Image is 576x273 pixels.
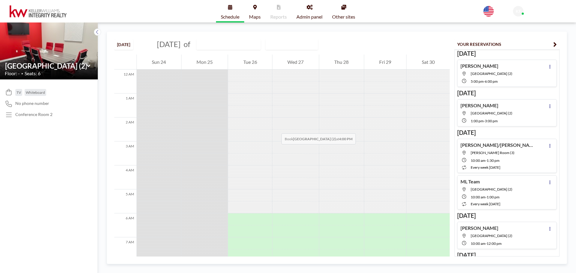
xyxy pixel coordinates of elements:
span: Lexington Room (2) [471,71,512,76]
input: Lexington Room (2) [5,61,87,70]
span: 10:00 AM [471,241,485,246]
button: [DATE] [114,39,133,50]
span: Whiteboard [26,90,45,95]
div: 4 AM [114,165,136,189]
div: 3 AM [114,141,136,165]
span: Other sites [332,14,355,19]
span: KWIR Front Desk [526,7,559,12]
h3: [DATE] [457,129,557,136]
h4: [PERSON_NAME]/[PERSON_NAME] [460,142,535,148]
span: No phone number [15,101,49,106]
span: Reports [270,14,287,19]
span: 12:00 PM [487,241,502,246]
span: 3:00 PM [485,119,498,123]
div: 7 AM [114,237,136,261]
span: WEEKLY VIEW [267,40,301,48]
span: Lexington Room (2) [471,187,512,191]
span: Maps [249,14,261,19]
span: 10:00 AM [471,195,485,199]
div: Fri 29 [364,55,406,70]
span: 6:00 PM [485,79,498,84]
img: organization-logo [10,5,67,17]
span: every week [DATE] [471,165,500,170]
div: Search for option [266,39,318,49]
span: Admin panel [296,14,322,19]
span: Lexington Room (2) [471,111,512,115]
h3: [DATE] [457,50,557,57]
span: KF [516,9,521,14]
h4: ML Team [460,179,480,185]
div: Tue 26 [228,55,272,70]
h4: [PERSON_NAME] [460,102,498,108]
span: Book at [281,133,356,144]
span: Floor: - [5,70,20,76]
h3: [DATE] [457,89,557,97]
div: Sat 30 [406,55,450,70]
span: 1:00 PM [487,195,499,199]
span: 5:00 PM [471,79,484,84]
h3: [DATE] [457,212,557,219]
span: Admin [526,12,537,16]
h4: [PERSON_NAME] [460,225,498,231]
span: - [485,241,487,246]
span: - [484,119,485,123]
span: - [485,195,487,199]
b: [GEOGRAPHIC_DATA] (2) [293,137,336,141]
div: 6 AM [114,213,136,237]
span: of [184,40,190,49]
div: 2 AM [114,117,136,141]
span: 1:00 PM [471,119,484,123]
div: Mon 25 [181,55,228,70]
input: Lexington Room (2) [197,40,254,49]
div: 5 AM [114,189,136,213]
span: Seats: 6 [25,70,40,76]
span: Snelling Room (3) [471,150,514,155]
div: Thu 28 [319,55,364,70]
h4: [PERSON_NAME] [460,63,498,69]
input: Search for option [301,40,308,48]
div: 12 AM [114,70,136,93]
span: • [21,72,23,76]
div: Sun 24 [137,55,181,70]
span: 10:00 AM [471,158,485,163]
button: YOUR RESERVATIONS [454,39,559,49]
span: 1:30 PM [487,158,499,163]
span: every week [DATE] [471,202,500,206]
span: Lexington Room (2) [471,233,512,238]
span: - [485,158,487,163]
div: 1 AM [114,93,136,117]
div: Wed 27 [272,55,319,70]
p: Conference Room 2 [15,112,52,117]
span: TV [16,90,21,95]
b: 4:00 PM [339,137,352,141]
span: - [484,79,485,84]
span: Schedule [221,14,239,19]
h3: [DATE] [457,251,557,259]
span: [DATE] [157,40,181,49]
